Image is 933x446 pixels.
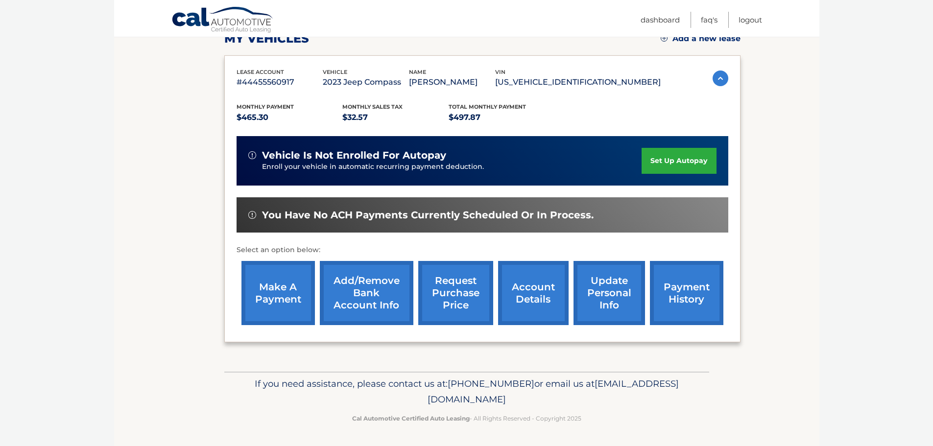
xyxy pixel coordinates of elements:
a: update personal info [574,261,645,325]
a: set up autopay [642,148,716,174]
p: [PERSON_NAME] [409,75,495,89]
p: 2023 Jeep Compass [323,75,409,89]
span: vehicle [323,69,347,75]
span: Monthly sales Tax [342,103,403,110]
img: add.svg [661,35,668,42]
span: You have no ACH payments currently scheduled or in process. [262,209,594,221]
span: Total Monthly Payment [449,103,526,110]
a: Logout [739,12,762,28]
a: request purchase price [418,261,493,325]
a: Cal Automotive [171,6,274,35]
span: [EMAIL_ADDRESS][DOMAIN_NAME] [428,378,679,405]
p: - All Rights Reserved - Copyright 2025 [231,413,703,423]
span: vehicle is not enrolled for autopay [262,149,446,162]
span: Monthly Payment [237,103,294,110]
p: #44455560917 [237,75,323,89]
span: lease account [237,69,284,75]
p: $497.87 [449,111,555,124]
a: payment history [650,261,723,325]
strong: Cal Automotive Certified Auto Leasing [352,415,470,422]
span: vin [495,69,505,75]
a: make a payment [241,261,315,325]
h2: my vehicles [224,31,309,46]
p: Enroll your vehicle in automatic recurring payment deduction. [262,162,642,172]
a: Add/Remove bank account info [320,261,413,325]
a: account details [498,261,569,325]
p: Select an option below: [237,244,728,256]
a: Dashboard [641,12,680,28]
p: $465.30 [237,111,343,124]
a: FAQ's [701,12,718,28]
span: [PHONE_NUMBER] [448,378,534,389]
p: If you need assistance, please contact us at: or email us at [231,376,703,407]
img: alert-white.svg [248,211,256,219]
a: Add a new lease [661,34,741,44]
img: accordion-active.svg [713,70,728,86]
span: name [409,69,426,75]
p: [US_VEHICLE_IDENTIFICATION_NUMBER] [495,75,661,89]
p: $32.57 [342,111,449,124]
img: alert-white.svg [248,151,256,159]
